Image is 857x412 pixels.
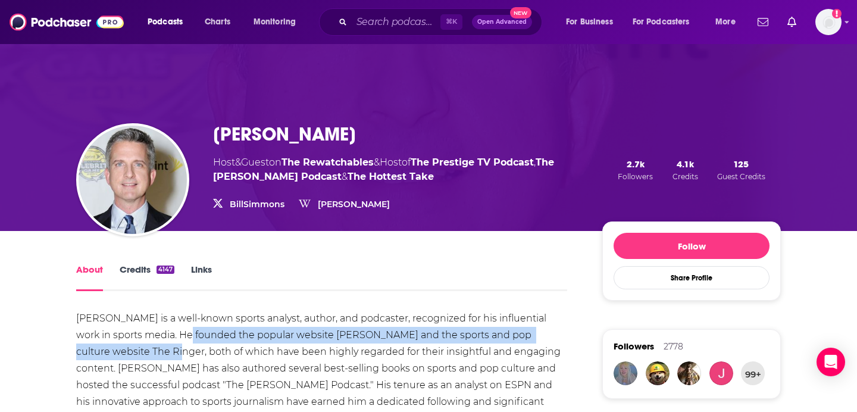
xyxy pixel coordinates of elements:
a: The Rewatchables [282,157,374,168]
img: eybiii [614,361,637,385]
button: Share Profile [614,266,770,289]
a: Credits4147 [120,264,174,291]
img: Bill Simmons [79,126,187,234]
a: The Hottest Take [348,171,434,182]
button: 4.1kCredits [669,158,702,182]
span: & [374,157,380,168]
button: Follow [614,233,770,259]
span: For Podcasters [633,14,690,30]
span: Open Advanced [477,19,527,25]
input: Search podcasts, credits, & more... [352,13,440,32]
button: 99+ [741,361,765,385]
span: Guest [241,157,269,168]
a: Links [191,264,212,291]
button: open menu [625,13,707,32]
span: 125 [733,158,749,170]
span: Charts [205,14,230,30]
span: Monitoring [254,14,296,30]
a: BillSimmons [230,199,284,210]
span: of [402,157,534,168]
button: open menu [245,13,311,32]
button: Show profile menu [815,9,842,35]
img: markettrol [709,361,733,385]
a: [PERSON_NAME] [318,199,390,210]
span: Host [380,157,402,168]
span: & [235,157,241,168]
div: Search podcasts, credits, & more... [330,8,553,36]
img: Robbie123213 [646,361,670,385]
span: For Business [566,14,613,30]
img: ccabebe_janine [677,361,701,385]
button: open menu [558,13,628,32]
div: Open Intercom Messenger [817,348,845,376]
span: Host [213,157,235,168]
img: Podchaser - Follow, Share and Rate Podcasts [10,11,124,33]
div: 2778 [664,341,683,352]
img: User Profile [815,9,842,35]
span: More [715,14,736,30]
span: , [534,157,536,168]
a: Charts [197,13,237,32]
a: The Prestige TV Podcast [411,157,534,168]
span: New [510,7,531,18]
button: Open AdvancedNew [472,15,532,29]
span: Followers [618,172,653,181]
span: Logged in as sashagoldin [815,9,842,35]
span: 4.1k [677,158,694,170]
div: 4147 [157,266,174,274]
button: open menu [707,13,750,32]
a: Show notifications dropdown [783,12,801,32]
span: ⌘ K [440,14,462,30]
button: open menu [139,13,198,32]
span: on [269,157,374,168]
span: 2.7k [627,158,645,170]
span: Guest Credits [717,172,765,181]
span: Podcasts [148,14,183,30]
a: Show notifications dropdown [753,12,773,32]
span: Credits [673,172,698,181]
span: & [342,171,348,182]
button: 2.7kFollowers [614,158,656,182]
svg: Add a profile image [832,9,842,18]
h1: [PERSON_NAME] [213,123,356,146]
button: 125Guest Credits [714,158,769,182]
span: Followers [614,341,654,352]
a: About [76,264,103,291]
